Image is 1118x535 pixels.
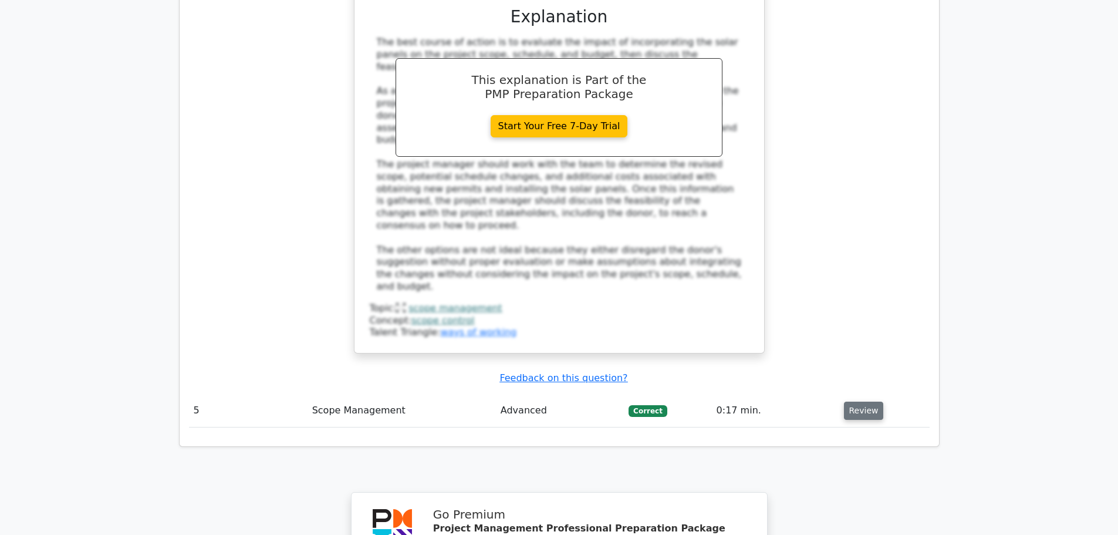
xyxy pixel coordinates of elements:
[370,302,749,315] div: Topic:
[377,7,742,27] h3: Explanation
[370,302,749,339] div: Talent Triangle:
[377,36,742,293] div: The best course of action is to evaluate the impact of incorporating the solar panels on the proj...
[629,405,667,417] span: Correct
[496,394,624,428] td: Advanced
[499,372,627,383] a: Feedback on this question?
[712,394,839,428] td: 0:17 min.
[370,315,749,327] div: Concept:
[189,394,308,428] td: 5
[491,115,628,137] a: Start Your Free 7-Day Trial
[308,394,496,428] td: Scope Management
[440,327,516,338] a: ways of working
[844,402,884,420] button: Review
[411,315,474,326] a: scope control
[408,302,502,314] a: scope management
